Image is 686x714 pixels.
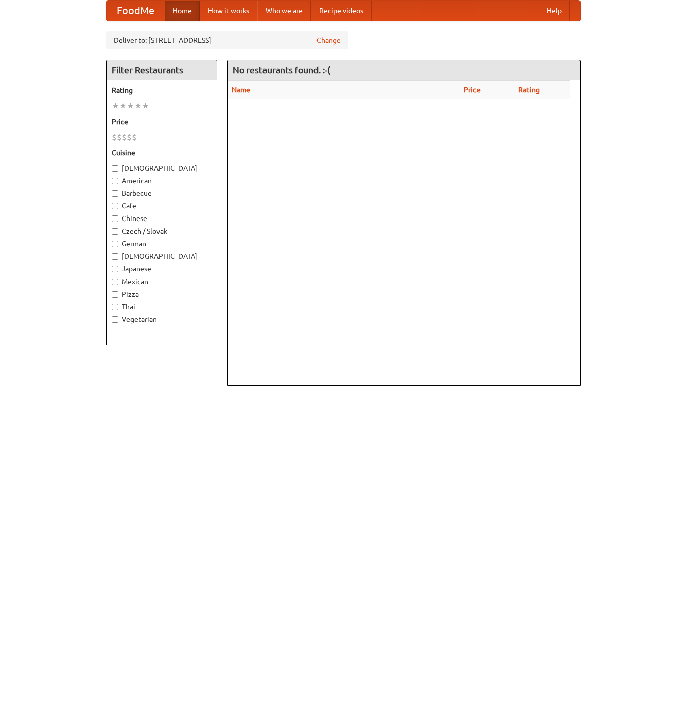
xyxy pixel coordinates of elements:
[127,132,132,143] li: $
[132,132,137,143] li: $
[112,289,212,299] label: Pizza
[112,148,212,158] h5: Cuisine
[539,1,570,21] a: Help
[316,35,341,45] a: Change
[311,1,372,21] a: Recipe videos
[112,117,212,127] h5: Price
[112,203,118,209] input: Cafe
[112,291,118,298] input: Pizza
[112,163,212,173] label: [DEMOGRAPHIC_DATA]
[112,302,212,312] label: Thai
[112,188,212,198] label: Barbecue
[112,264,212,274] label: Japanese
[112,176,212,186] label: American
[112,213,212,224] label: Chinese
[112,266,118,272] input: Japanese
[112,304,118,310] input: Thai
[127,100,134,112] li: ★
[112,100,119,112] li: ★
[107,60,217,80] h4: Filter Restaurants
[119,100,127,112] li: ★
[518,86,540,94] a: Rating
[107,1,165,21] a: FoodMe
[232,86,250,94] a: Name
[117,132,122,143] li: $
[112,314,212,324] label: Vegetarian
[112,85,212,95] h5: Rating
[233,65,330,75] ng-pluralize: No restaurants found. :-(
[112,239,212,249] label: German
[112,190,118,197] input: Barbecue
[142,100,149,112] li: ★
[112,178,118,184] input: American
[106,31,348,49] div: Deliver to: [STREET_ADDRESS]
[112,226,212,236] label: Czech / Slovak
[112,279,118,285] input: Mexican
[112,251,212,261] label: [DEMOGRAPHIC_DATA]
[134,100,142,112] li: ★
[112,215,118,222] input: Chinese
[200,1,257,21] a: How it works
[112,316,118,323] input: Vegetarian
[112,241,118,247] input: German
[112,277,212,287] label: Mexican
[112,253,118,260] input: [DEMOGRAPHIC_DATA]
[112,201,212,211] label: Cafe
[257,1,311,21] a: Who we are
[464,86,481,94] a: Price
[112,228,118,235] input: Czech / Slovak
[122,132,127,143] li: $
[112,165,118,172] input: [DEMOGRAPHIC_DATA]
[165,1,200,21] a: Home
[112,132,117,143] li: $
